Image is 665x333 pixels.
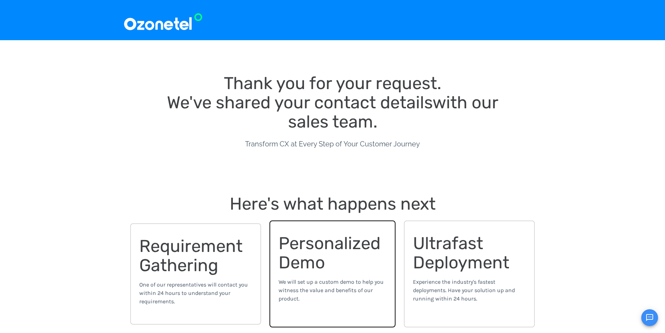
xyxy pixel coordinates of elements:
[167,92,433,113] span: We've shared your contact details
[230,194,436,214] span: Here's what happens next
[413,233,509,273] span: Ultrafast Deployment
[288,92,503,132] span: with our sales team.
[279,278,384,302] span: We will set up a custom demo to help you witness the value and benefits of our product.
[139,236,247,275] span: Requirement Gathering
[641,309,658,326] button: Open chat
[224,73,441,93] span: Thank you for your request.
[413,278,515,302] span: Experience the industry's fastest deployments. Have your solution up and running within 24 hours.
[279,233,385,273] span: Personalized Demo
[139,281,248,305] span: One of our representatives will contact you within 24 hours to understand your requirements.
[245,140,420,148] span: Transform CX at Every Step of Your Customer Journey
